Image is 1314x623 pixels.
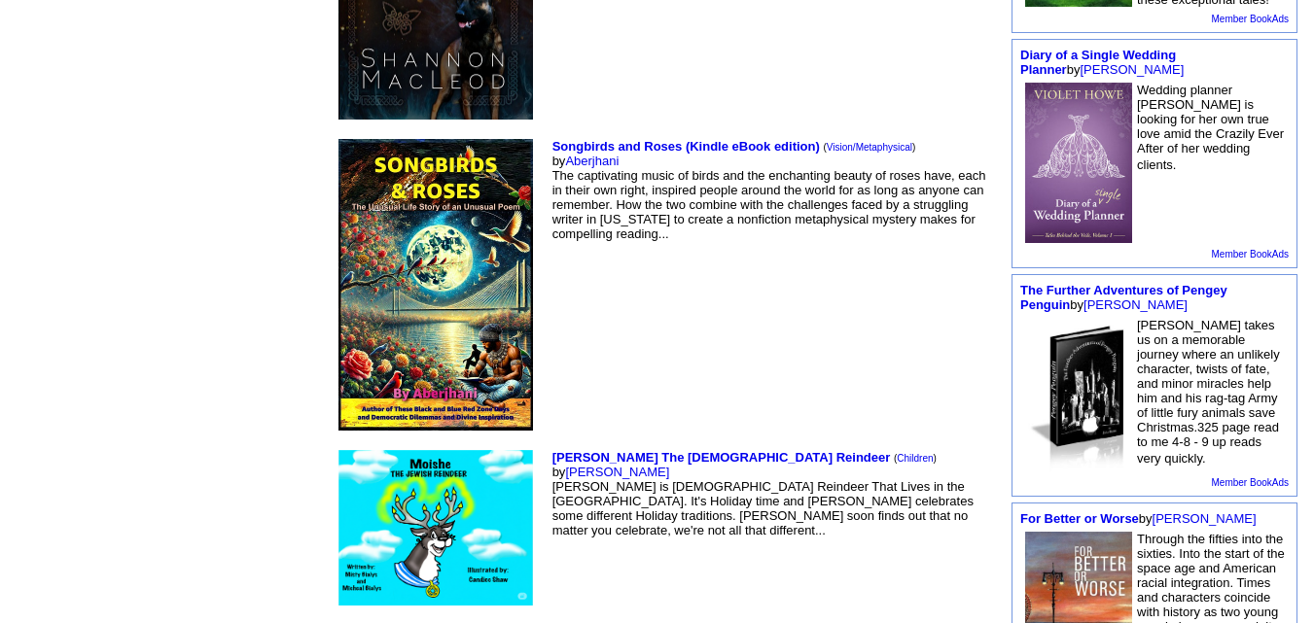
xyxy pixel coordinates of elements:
[894,453,937,464] font: ( )
[552,139,986,241] font: by The captivating music of birds and the enchanting beauty of roses have, each in their own righ...
[897,453,933,464] a: Children
[1212,14,1289,24] a: Member BookAds
[552,450,974,537] font: by [PERSON_NAME] is [DEMOGRAPHIC_DATA] Reindeer That Lives in the [GEOGRAPHIC_DATA]. It's Holiday...
[1137,318,1280,466] font: [PERSON_NAME] takes us on a memorable journey where an unlikely character, twists of fate, and mi...
[565,154,619,168] a: Aberjhani
[823,142,915,153] font: ( )
[1020,511,1257,526] font: by
[1020,511,1139,526] a: For Better or Worse
[1212,249,1289,260] a: Member BookAds
[338,139,533,431] img: 80638.jpg
[1020,283,1227,312] font: by
[1153,511,1257,526] a: [PERSON_NAME]
[338,450,533,606] img: 80637.jpg
[1083,297,1188,312] a: [PERSON_NAME]
[1020,48,1176,77] a: Diary of a Single Wedding Planner
[1025,83,1132,243] img: 69031.jpg
[552,139,820,154] a: Songbirds and Roses (Kindle eBook edition)
[1020,48,1184,77] font: by
[1020,283,1227,312] a: The Further Adventures of Pengey Penguin
[1080,62,1184,77] a: [PERSON_NAME]
[827,142,912,153] a: Vision/Metaphysical
[1025,318,1132,471] img: 25460.jpg
[1137,83,1284,172] font: Wedding planner [PERSON_NAME] is looking for her own true love amid the Crazily Ever After of her...
[565,465,669,479] a: [PERSON_NAME]
[552,450,891,465] a: [PERSON_NAME] The [DEMOGRAPHIC_DATA] Reindeer
[1212,477,1289,488] a: Member BookAds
